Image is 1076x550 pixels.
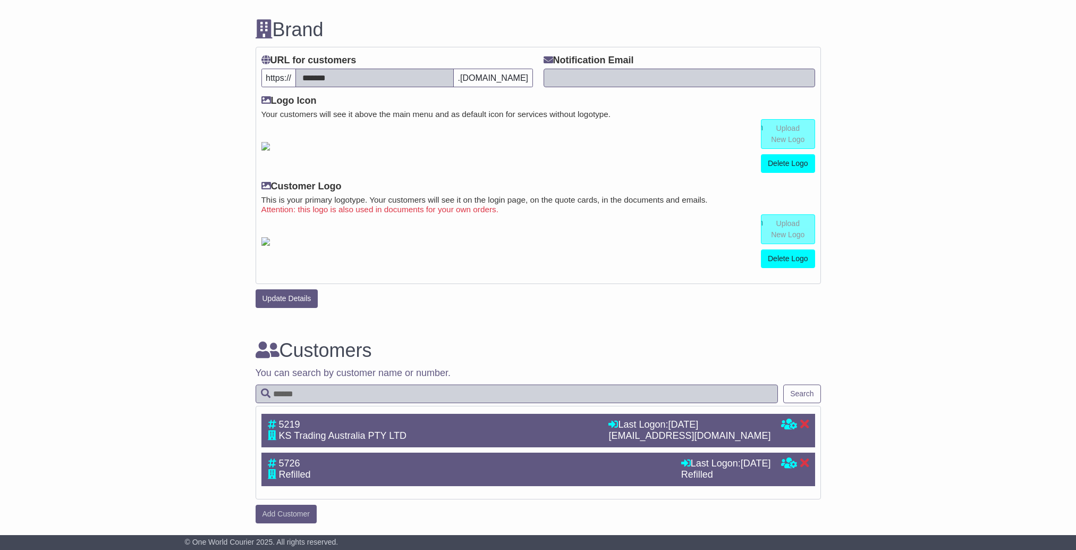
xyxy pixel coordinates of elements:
[261,110,815,119] small: Your customers will see it above the main menu and as default icon for services without logotype.
[681,458,771,470] div: Last Logon:
[279,458,300,469] span: 5726
[608,419,770,431] div: Last Logon:
[783,385,820,403] button: Search
[761,154,815,173] a: Delete Logo
[279,430,406,441] span: KS Trading Australia PTY LTD
[279,469,311,480] span: Refilled
[261,195,815,205] small: This is your primary logotype. Your customers will see it on the login page, on the quote cards, ...
[741,458,771,469] span: [DATE]
[761,214,815,244] a: Upload New Logo
[453,69,532,87] span: .[DOMAIN_NAME]
[261,142,270,151] img: GetResellerIconLogo
[261,55,357,66] label: URL for customers
[761,249,815,268] a: Delete Logo
[261,205,815,214] small: Attention: this logo is also used in documents for your own orders.
[256,289,318,308] button: Update Details
[256,505,317,523] a: Add Customer
[608,430,770,442] div: [EMAIL_ADDRESS][DOMAIN_NAME]
[261,95,317,107] label: Logo Icon
[256,368,821,379] p: You can search by customer name or number.
[279,419,300,430] span: 5219
[761,119,815,149] a: Upload New Logo
[681,469,771,481] div: Refilled
[668,419,698,430] span: [DATE]
[185,538,338,546] span: © One World Courier 2025. All rights reserved.
[261,181,342,193] label: Customer Logo
[256,19,821,40] h3: Brand
[261,237,270,246] img: GetCustomerLogo
[544,55,634,66] label: Notification Email
[261,69,296,87] span: https://
[256,340,821,361] h3: Customers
